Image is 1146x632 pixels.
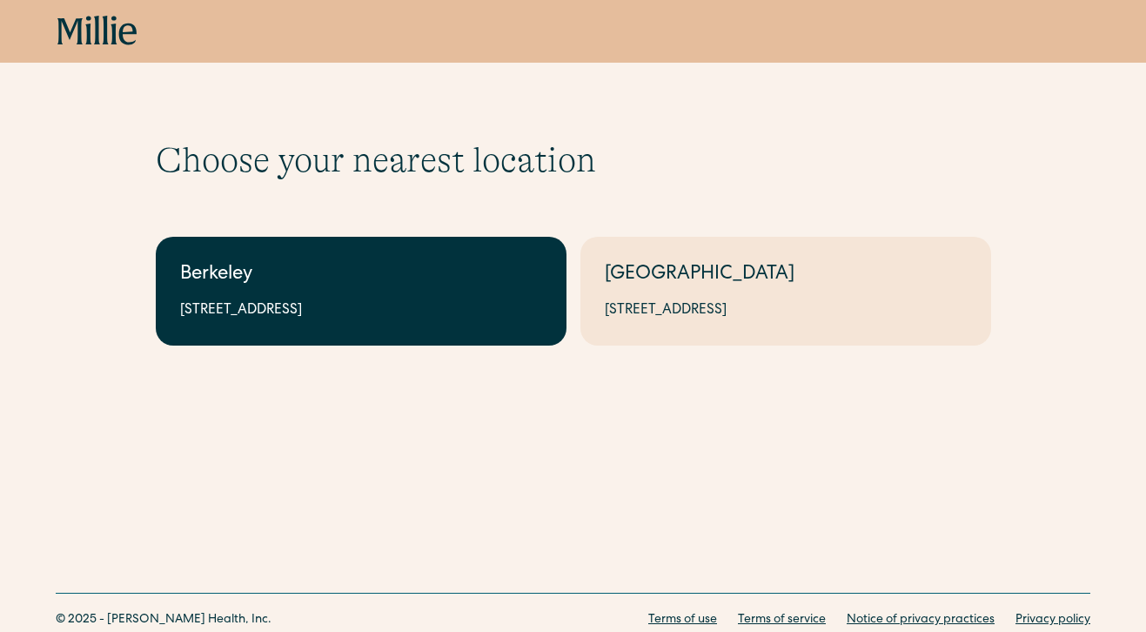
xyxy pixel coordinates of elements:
[648,611,717,629] a: Terms of use
[156,237,566,346] a: Berkeley[STREET_ADDRESS]
[180,261,542,290] div: Berkeley
[156,139,991,181] h1: Choose your nearest location
[605,300,967,321] div: [STREET_ADDRESS]
[180,300,542,321] div: [STREET_ADDRESS]
[605,261,967,290] div: [GEOGRAPHIC_DATA]
[1015,611,1090,629] a: Privacy policy
[847,611,995,629] a: Notice of privacy practices
[580,237,991,346] a: [GEOGRAPHIC_DATA][STREET_ADDRESS]
[56,611,271,629] div: © 2025 - [PERSON_NAME] Health, Inc.
[738,611,826,629] a: Terms of service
